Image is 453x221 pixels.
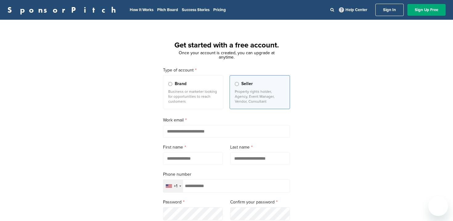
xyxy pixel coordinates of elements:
a: Success Stories [182,7,210,12]
span: Seller [241,80,253,87]
a: Sign Up Free [407,4,446,16]
label: Last name [230,144,290,151]
a: Pitch Board [157,7,178,12]
div: Selected country [163,180,183,192]
a: Pricing [213,7,226,12]
label: Confirm your password [230,199,290,206]
span: Brand [175,80,186,87]
input: Seller Property rights holder, Agency, Event Manager, Vendor, Consultant [235,82,239,86]
input: Brand Business or marketer looking for opportunities to reach customers [168,82,172,86]
span: Once your account is created, you can upgrade at anytime. [179,50,275,60]
a: SponsorPitch [7,6,120,14]
label: Work email [163,117,290,124]
label: Type of account [163,67,290,74]
label: First name [163,144,223,151]
a: How It Works [130,7,153,12]
label: Phone number [163,171,290,178]
a: Sign In [375,4,404,16]
label: Password [163,199,223,206]
a: Help Center [338,6,369,14]
div: +1 [174,184,178,188]
p: Business or marketer looking for opportunities to reach customers [168,89,218,104]
p: Property rights holder, Agency, Event Manager, Vendor, Consultant [235,89,285,104]
h1: Get started with a free account. [156,40,297,51]
iframe: Button to launch messaging window [428,196,448,216]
